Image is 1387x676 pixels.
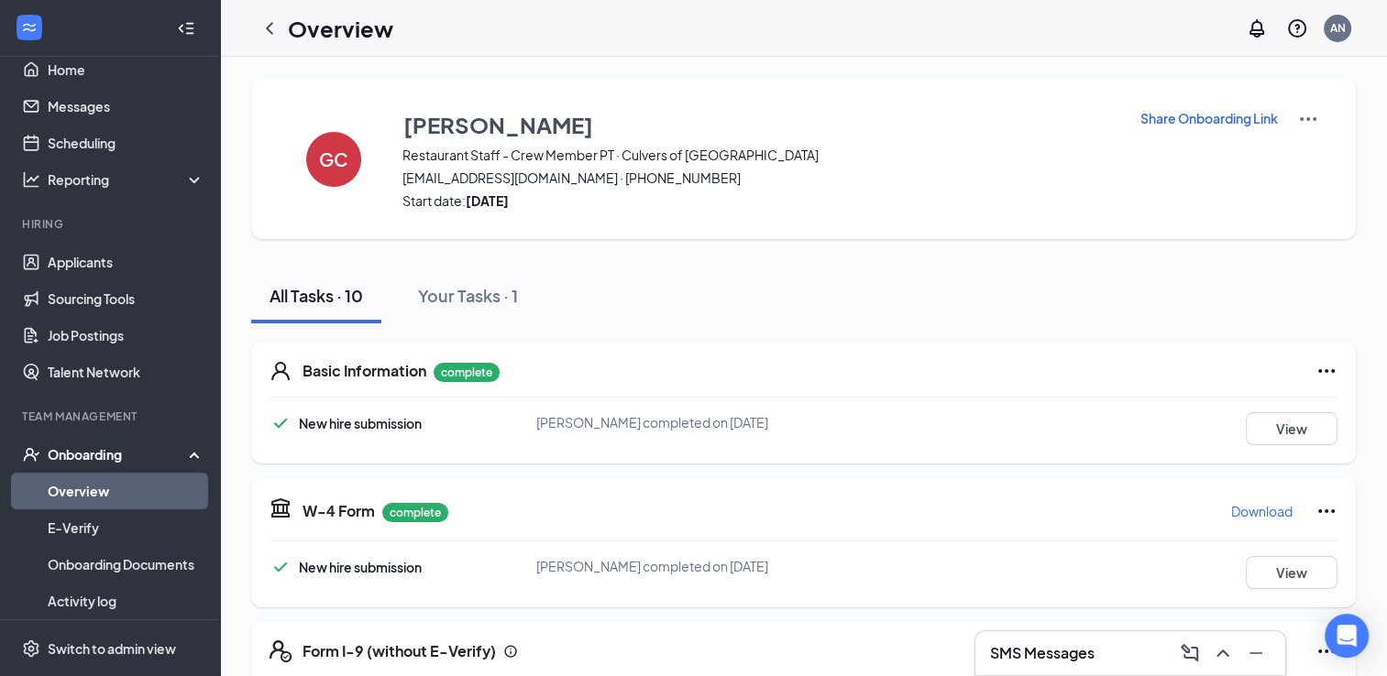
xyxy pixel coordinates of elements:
[536,414,768,431] span: [PERSON_NAME] completed on [DATE]
[48,244,204,280] a: Applicants
[1315,500,1337,522] svg: Ellipses
[1231,502,1293,520] p: Download
[402,146,1117,164] span: Restaurant Staff - Crew Member PT · Culvers of [GEOGRAPHIC_DATA]
[270,556,292,578] svg: Checkmark
[382,503,448,522] p: complete
[177,19,195,38] svg: Collapse
[48,639,176,658] div: Switch to admin view
[303,641,496,661] h5: Form I-9 (without E-Verify)
[48,317,204,354] a: Job Postings
[1325,614,1369,658] div: Open Intercom Messenger
[1212,642,1234,664] svg: ChevronUp
[403,109,593,140] h3: [PERSON_NAME]
[48,354,204,390] a: Talent Network
[1139,108,1279,128] button: Share Onboarding Link
[990,643,1095,663] h3: SMS Messages
[299,559,422,575] span: New hire submission
[48,51,204,88] a: Home
[270,412,292,434] svg: Checkmark
[1179,642,1201,664] svg: ComposeMessage
[48,473,204,509] a: Overview
[466,192,509,209] strong: [DATE]
[288,13,393,44] h1: Overview
[270,496,292,518] svg: TaxGovernmentIcon
[48,280,204,317] a: Sourcing Tools
[1297,108,1319,130] img: More Actions
[270,360,292,382] svg: User
[303,361,426,381] h5: Basic Information
[22,170,40,189] svg: Analysis
[503,644,518,659] svg: Info
[402,108,1117,141] button: [PERSON_NAME]
[48,509,204,546] a: E-Verify
[48,583,204,619] a: Activity log
[48,125,204,161] a: Scheduling
[1246,17,1268,39] svg: Notifications
[288,108,380,210] button: GC
[299,415,422,431] span: New hire submission
[48,546,204,583] a: Onboarding Documents
[1208,638,1238,668] button: ChevronUp
[418,284,518,307] div: Your Tasks · 1
[402,191,1117,210] span: Start date:
[1140,109,1278,127] p: Share Onboarding Link
[270,640,292,662] svg: FormI9EVerifyIcon
[270,284,363,307] div: All Tasks · 10
[319,153,348,166] h4: GC
[1246,556,1337,589] button: View
[20,18,39,37] svg: WorkstreamLogo
[303,501,375,521] h5: W-4 Form
[48,88,204,125] a: Messages
[1230,496,1293,526] button: Download
[48,445,189,463] div: Onboarding
[1245,642,1267,664] svg: Minimize
[22,216,201,232] div: Hiring
[22,409,201,424] div: Team Management
[1246,412,1337,445] button: View
[1330,20,1346,36] div: AN
[536,558,768,574] span: [PERSON_NAME] completed on [DATE]
[1241,638,1271,668] button: Minimize
[1315,360,1337,382] svg: Ellipses
[402,169,1117,187] span: [EMAIL_ADDRESS][DOMAIN_NAME] · [PHONE_NUMBER]
[434,363,500,382] p: complete
[48,170,205,189] div: Reporting
[1286,17,1308,39] svg: QuestionInfo
[259,17,281,39] svg: ChevronLeft
[1175,638,1205,668] button: ComposeMessage
[22,639,40,658] svg: Settings
[22,445,40,463] svg: UserCheck
[1315,640,1337,662] svg: Ellipses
